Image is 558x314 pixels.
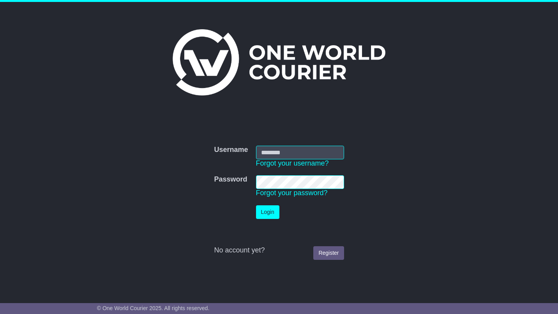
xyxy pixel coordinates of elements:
button: Login [256,205,279,219]
a: Register [313,246,344,260]
span: © One World Courier 2025. All rights reserved. [97,305,210,311]
label: Username [214,146,248,154]
img: One World [173,29,385,95]
a: Forgot your password? [256,189,328,197]
label: Password [214,175,247,184]
a: Forgot your username? [256,159,329,167]
div: No account yet? [214,246,344,255]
